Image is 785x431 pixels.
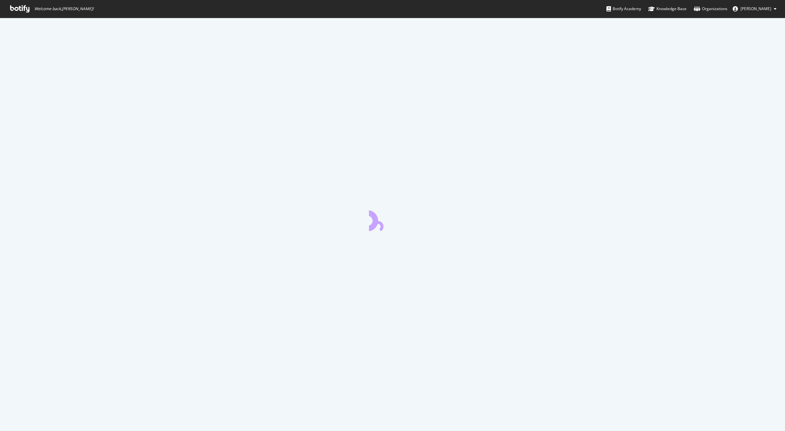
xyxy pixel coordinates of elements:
[34,6,94,11] span: Welcome back, [PERSON_NAME] !
[606,6,641,12] div: Botify Academy
[648,6,687,12] div: Knowledge Base
[727,4,782,14] button: [PERSON_NAME]
[694,6,727,12] div: Organizations
[741,6,771,11] span: Noah Turner
[369,207,416,231] div: animation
